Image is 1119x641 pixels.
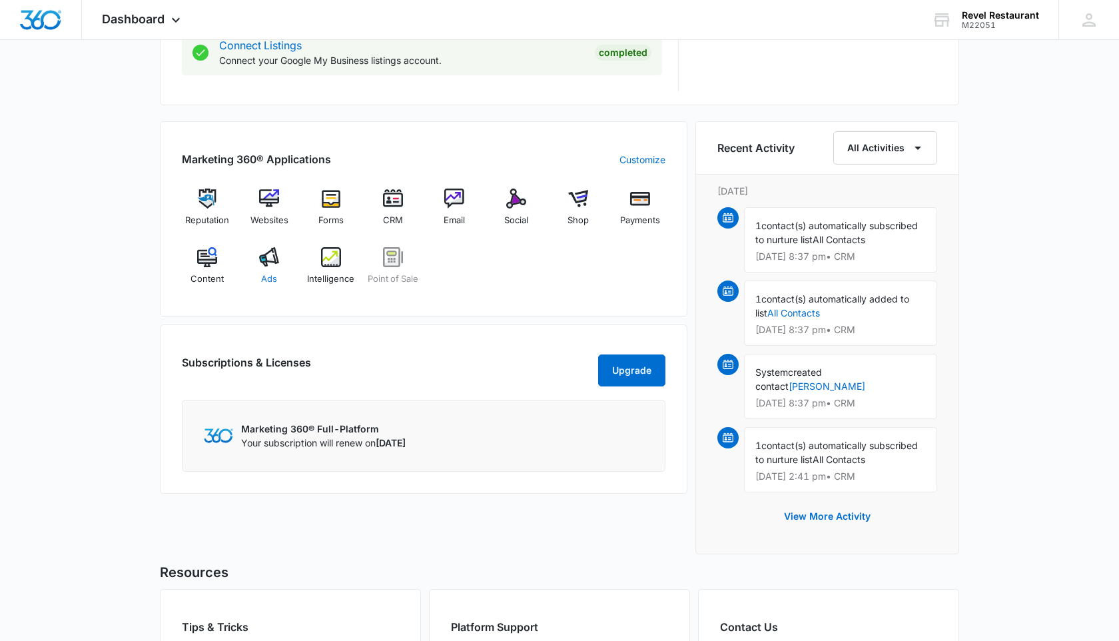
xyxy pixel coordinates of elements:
[367,247,418,295] a: Point of Sale
[383,214,403,227] span: CRM
[755,398,926,408] p: [DATE] 8:37 pm • CRM
[244,189,295,237] a: Websites
[307,273,354,286] span: Intelligence
[595,45,651,61] div: Completed
[261,273,277,286] span: Ads
[367,189,418,237] a: CRM
[755,366,822,392] span: created contact
[717,140,795,156] h6: Recent Activity
[318,214,344,227] span: Forms
[444,214,465,227] span: Email
[250,214,288,227] span: Websites
[620,214,660,227] span: Payments
[598,354,665,386] button: Upgrade
[813,454,865,465] span: All Contacts
[182,354,311,381] h2: Subscriptions & Licenses
[182,151,331,167] h2: Marketing 360® Applications
[429,189,480,237] a: Email
[833,131,937,165] button: All Activities
[614,189,665,237] a: Payments
[720,619,937,635] h2: Contact Us
[241,422,406,436] p: Marketing 360® Full-Platform
[813,234,865,245] span: All Contacts
[755,293,761,305] span: 1
[771,500,884,532] button: View More Activity
[962,10,1039,21] div: account name
[102,12,165,26] span: Dashboard
[241,436,406,450] p: Your subscription will renew on
[717,184,937,198] p: [DATE]
[451,619,668,635] h2: Platform Support
[755,325,926,334] p: [DATE] 8:37 pm • CRM
[755,472,926,481] p: [DATE] 2:41 pm • CRM
[491,189,542,237] a: Social
[190,273,224,286] span: Content
[182,247,233,295] a: Content
[755,220,918,245] span: contact(s) automatically subscribed to nurture list
[755,366,788,378] span: System
[755,252,926,261] p: [DATE] 8:37 pm • CRM
[182,189,233,237] a: Reputation
[306,189,357,237] a: Forms
[504,214,528,227] span: Social
[368,273,418,286] span: Point of Sale
[219,53,584,67] p: Connect your Google My Business listings account.
[755,440,918,465] span: contact(s) automatically subscribed to nurture list
[767,307,820,319] a: All Contacts
[755,293,909,319] span: contact(s) automatically added to list
[204,428,233,442] img: Marketing 360 Logo
[755,440,761,451] span: 1
[962,21,1039,30] div: account id
[376,437,406,448] span: [DATE]
[182,619,399,635] h2: Tips & Tricks
[185,214,229,227] span: Reputation
[553,189,604,237] a: Shop
[306,247,357,295] a: Intelligence
[789,380,865,392] a: [PERSON_NAME]
[619,153,665,167] a: Customize
[219,39,302,52] a: Connect Listings
[244,247,295,295] a: Ads
[755,220,761,231] span: 1
[160,562,959,582] h5: Resources
[567,214,589,227] span: Shop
